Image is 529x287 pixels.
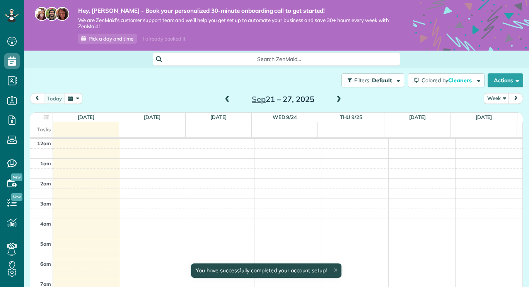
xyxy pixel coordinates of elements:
button: Filters: Default [341,73,404,87]
span: Tasks [37,126,51,132]
div: You have successfully completed your account setup! [191,263,341,278]
strong: Hey, [PERSON_NAME] - Book your personalized 30-minute onboarding call to get started! [78,7,390,15]
img: jorge-587dff0eeaa6aab1f244e6dc62b8924c3b6ad411094392a53c71c6c4a576187d.jpg [45,7,59,21]
h2: 21 – 27, 2025 [235,95,331,104]
span: Cleaners [448,77,473,84]
span: 7am [40,281,51,287]
span: Default [372,77,392,84]
span: 3am [40,200,51,207]
a: [DATE] [476,114,492,120]
button: prev [30,93,44,104]
button: Week [484,93,509,104]
button: next [509,93,523,104]
span: Filters: [354,77,370,84]
a: [DATE] [78,114,94,120]
a: [DATE] [144,114,160,120]
span: We are ZenMaid’s customer support team and we’ll help you get set up to automate your business an... [78,17,390,30]
span: 2am [40,180,51,187]
a: Wed 9/24 [273,114,297,120]
img: michelle-19f622bdf1676172e81f8f8fba1fb50e276960ebfe0243fe18214015130c80e4.jpg [55,7,69,21]
span: 5am [40,241,51,247]
span: Colored by [421,77,474,84]
span: 6am [40,261,51,267]
a: Pick a day and time [78,34,137,44]
span: Sep [252,94,266,104]
span: New [11,193,22,201]
a: [DATE] [210,114,227,120]
button: today [44,93,65,104]
span: 4am [40,221,51,227]
span: 12am [37,140,51,146]
button: Colored byCleaners [408,73,485,87]
span: 1am [40,160,51,166]
span: Pick a day and time [89,36,133,42]
a: Thu 9/25 [340,114,363,120]
span: New [11,173,22,181]
a: [DATE] [409,114,426,120]
a: Filters: Default [338,73,404,87]
div: I already booked it [138,34,190,44]
img: maria-72a9807cf96188c08ef61303f053569d2e2a8a1cde33d635c8a3ac13582a053d.jpg [35,7,49,21]
button: Actions [488,73,523,87]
